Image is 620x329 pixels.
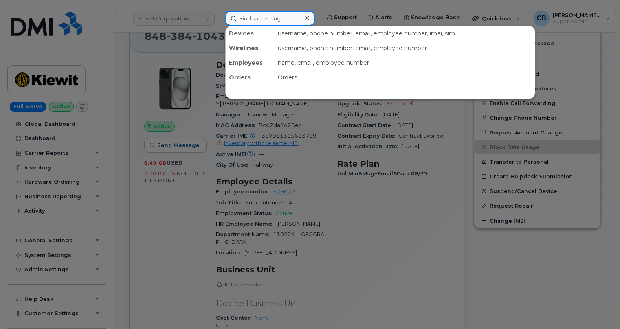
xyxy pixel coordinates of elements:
div: Orders [275,70,535,85]
div: username, phone number, email, employee number [275,41,535,55]
div: name, email, employee number [275,55,535,70]
iframe: Messenger Launcher [585,294,614,323]
div: username, phone number, email, employee number, imei, sim [275,26,535,41]
div: Orders [226,70,275,85]
div: Employees [226,55,275,70]
input: Find something... [225,11,315,26]
div: Devices [226,26,275,41]
div: Wirelines [226,41,275,55]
